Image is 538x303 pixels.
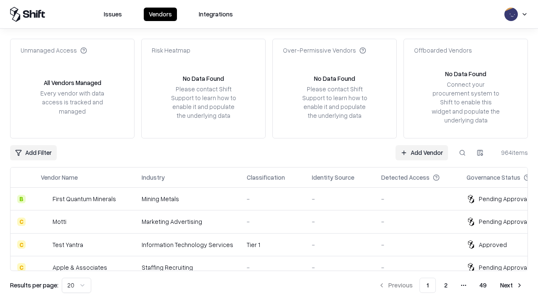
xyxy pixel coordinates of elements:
img: Test Yantra [41,240,49,249]
div: First Quantum Minerals [53,194,116,203]
div: Over-Permissive Vendors [283,46,366,55]
div: Information Technology Services [142,240,233,249]
div: C [17,240,26,249]
img: First Quantum Minerals [41,195,49,203]
div: - [247,263,298,272]
div: Offboarded Vendors [414,46,472,55]
div: Staffing Recruiting [142,263,233,272]
div: Pending Approval [479,263,528,272]
div: Detected Access [381,173,430,182]
div: Marketing Advertising [142,217,233,226]
button: Integrations [194,8,238,21]
div: Industry [142,173,165,182]
div: - [247,217,298,226]
img: Apple & Associates [41,263,49,271]
div: Identity Source [312,173,354,182]
div: C [17,218,26,226]
div: - [381,194,453,203]
div: Unmanaged Access [21,46,87,55]
button: Add Filter [10,145,57,160]
button: 2 [438,278,454,293]
div: Risk Heatmap [152,46,190,55]
div: Vendor Name [41,173,78,182]
div: Classification [247,173,285,182]
a: Add Vendor [396,145,448,160]
button: Vendors [144,8,177,21]
div: - [312,194,368,203]
div: No Data Found [183,74,224,83]
div: Mining Metals [142,194,233,203]
div: Pending Approval [479,217,528,226]
div: - [381,240,453,249]
div: B [17,195,26,203]
nav: pagination [373,278,528,293]
div: - [247,194,298,203]
div: Connect your procurement system to Shift to enable this widget and populate the underlying data [431,80,501,125]
div: Motti [53,217,66,226]
div: Please contact Shift Support to learn how to enable it and populate the underlying data [300,85,369,120]
div: - [312,217,368,226]
button: 49 [473,278,493,293]
div: - [381,263,453,272]
button: Issues [99,8,127,21]
div: C [17,263,26,271]
div: - [381,217,453,226]
div: No Data Found [445,69,486,78]
div: Apple & Associates [53,263,107,272]
p: Results per page: [10,281,58,290]
div: Approved [479,240,507,249]
div: 964 items [494,148,528,157]
div: Every vendor with data access is tracked and managed [37,89,107,115]
button: Next [495,278,528,293]
div: Tier 1 [247,240,298,249]
div: Test Yantra [53,240,83,249]
div: Governance Status [467,173,520,182]
div: Please contact Shift Support to learn how to enable it and populate the underlying data [169,85,238,120]
div: No Data Found [314,74,355,83]
div: - [312,263,368,272]
div: Pending Approval [479,194,528,203]
div: - [312,240,368,249]
div: All Vendors Managed [44,78,101,87]
img: Motti [41,218,49,226]
button: 1 [419,278,436,293]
